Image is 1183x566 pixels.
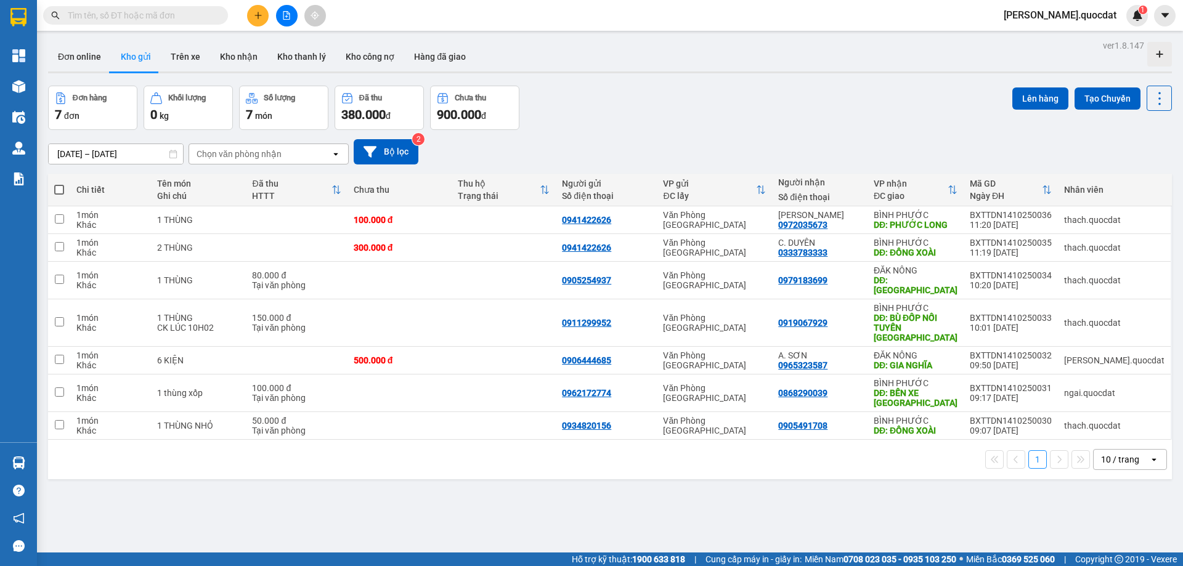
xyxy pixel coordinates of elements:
[874,275,957,295] div: DĐ: KIẾN ĐỨC
[1160,10,1171,21] span: caret-down
[1147,42,1172,67] div: Tạo kho hàng mới
[386,111,391,121] span: đ
[341,107,386,122] span: 380.000
[157,275,240,285] div: 1 THÙNG
[64,111,79,121] span: đơn
[778,421,827,431] div: 0905491708
[970,270,1052,280] div: BXTTDN1410250034
[705,552,802,566] span: Cung cấp máy in - giấy in:
[336,42,404,71] button: Kho công nợ
[970,179,1042,188] div: Mã GD
[157,388,240,398] div: 1 thùng xốp
[68,9,213,22] input: Tìm tên, số ĐT hoặc mã đơn
[12,456,25,469] img: warehouse-icon
[12,80,25,93] img: warehouse-icon
[76,350,145,360] div: 1 món
[51,11,60,20] span: search
[252,383,341,393] div: 100.000 đ
[354,185,445,195] div: Chưa thu
[778,318,827,328] div: 0919067929
[1064,421,1165,431] div: thach.quocdat
[144,86,233,130] button: Khối lượng0kg
[12,172,25,185] img: solution-icon
[264,94,295,102] div: Số lượng
[970,360,1052,370] div: 09:50 [DATE]
[663,179,756,188] div: VP gửi
[694,552,696,566] span: |
[874,248,957,257] div: DĐ: ĐỒNG XOÀI
[157,355,240,365] div: 6 KIỆN
[959,557,963,562] span: ⚪️
[359,94,382,102] div: Đã thu
[13,485,25,496] span: question-circle
[970,220,1052,230] div: 11:20 [DATE]
[197,148,282,160] div: Chọn văn phòng nhận
[868,174,964,206] th: Toggle SortBy
[76,270,145,280] div: 1 món
[76,210,145,220] div: 1 món
[657,174,772,206] th: Toggle SortBy
[239,86,328,130] button: Số lượng7món
[778,210,861,220] div: SAMMY
[874,378,957,388] div: BÌNH PHƯỚC
[663,238,766,257] div: Văn Phòng [GEOGRAPHIC_DATA]
[562,318,611,328] div: 0911299952
[970,238,1052,248] div: BXTTDN1410250035
[111,42,161,71] button: Kho gửi
[1064,318,1165,328] div: thach.quocdat
[970,191,1042,201] div: Ngày ĐH
[562,421,611,431] div: 0934820156
[255,111,272,121] span: món
[13,540,25,552] span: message
[970,313,1052,323] div: BXTTDN1410250033
[12,142,25,155] img: warehouse-icon
[48,42,111,71] button: Đơn online
[964,174,1058,206] th: Toggle SortBy
[430,86,519,130] button: Chưa thu900.000đ
[458,191,540,201] div: Trạng thái
[55,107,62,122] span: 7
[778,275,827,285] div: 0979183699
[1139,6,1147,14] sup: 1
[562,355,611,365] div: 0906444685
[970,350,1052,360] div: BXTTDN1410250032
[1064,185,1165,195] div: Nhân viên
[1103,39,1144,52] div: ver 1.8.147
[970,393,1052,403] div: 09:17 [DATE]
[1115,555,1123,564] span: copyright
[874,350,957,360] div: ĐĂK NÔNG
[663,313,766,333] div: Văn Phòng [GEOGRAPHIC_DATA]
[157,323,240,333] div: CK LÚC 10H02
[157,215,240,225] div: 1 THÙNG
[267,42,336,71] button: Kho thanh lý
[874,388,957,408] div: DĐ: BẾN XE TRƯỜNG HẢI
[76,416,145,426] div: 1 món
[76,185,145,195] div: Chi tiết
[562,215,611,225] div: 0941422626
[1149,455,1159,464] svg: open
[76,280,145,290] div: Khác
[76,238,145,248] div: 1 món
[562,179,651,188] div: Người gửi
[805,552,956,566] span: Miền Nam
[778,388,827,398] div: 0868290039
[247,5,269,26] button: plus
[252,179,331,188] div: Đã thu
[778,238,861,248] div: C. DUYÊN
[252,270,341,280] div: 80.000 đ
[13,512,25,524] span: notification
[76,220,145,230] div: Khác
[1064,355,1165,365] div: simon.quocdat
[252,323,341,333] div: Tại văn phòng
[252,426,341,435] div: Tại văn phòng
[48,86,137,130] button: Đơn hàng7đơn
[663,210,766,230] div: Văn Phòng [GEOGRAPHIC_DATA]
[874,220,957,230] div: DĐ: PHƯỚC LONG
[778,192,861,202] div: Số điện thoại
[1028,450,1047,469] button: 1
[874,416,957,426] div: BÌNH PHƯỚC
[994,7,1126,23] span: [PERSON_NAME].quocdat
[562,191,651,201] div: Số điện thoại
[966,552,1055,566] span: Miền Bắc
[252,313,341,323] div: 150.000 đ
